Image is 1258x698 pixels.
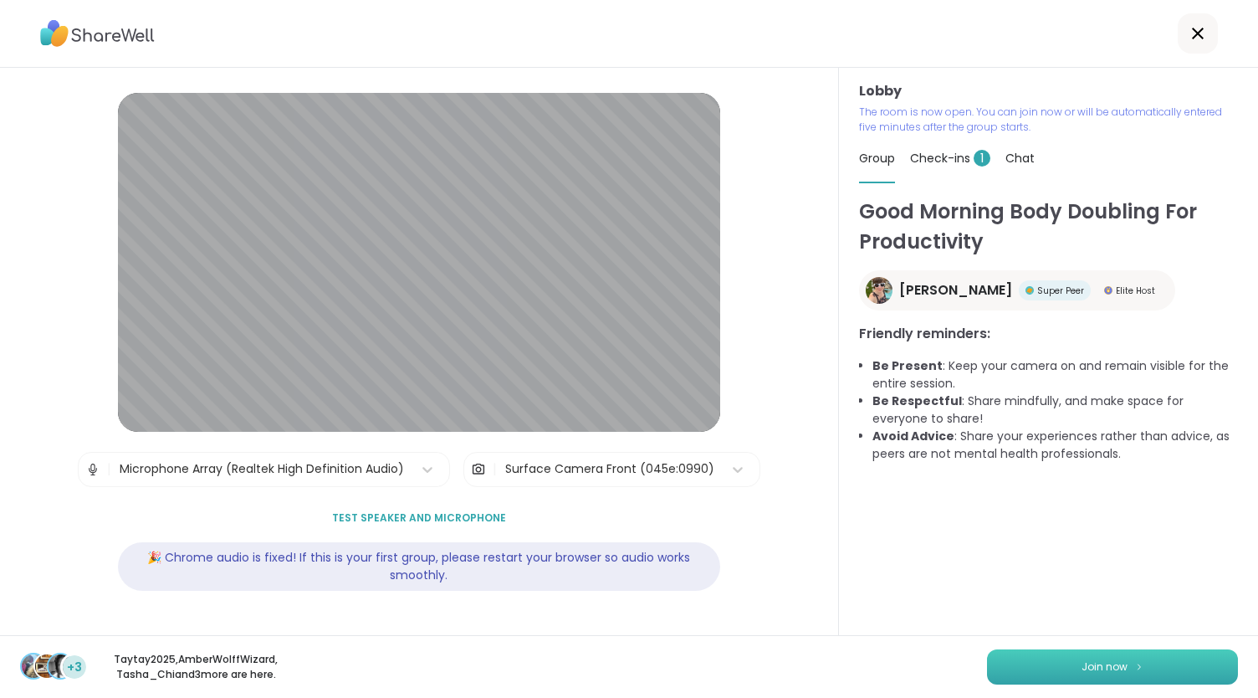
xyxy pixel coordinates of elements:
li: : Keep your camera on and remain visible for the entire session. [872,357,1238,393]
b: Be Present [872,357,943,374]
img: Taytay2025 [22,654,45,678]
span: Group [859,150,895,167]
img: Super Peer [1025,286,1034,295]
li: : Share your experiences rather than advice, as peers are not mental health professionals. [872,428,1238,463]
div: Surface Camera Front (045e:0990) [505,460,714,478]
span: Join now [1082,660,1128,675]
h3: Friendly reminders: [859,324,1238,344]
b: Be Respectful [872,393,962,409]
span: 1 [974,150,990,167]
button: Join now [987,649,1238,685]
span: Chat [1005,150,1035,167]
span: Super Peer [1037,285,1084,297]
div: Microphone Array (Realtek High Definition Audio) [120,460,404,478]
span: Check-ins [910,150,990,167]
span: | [493,453,497,486]
a: Adrienne_QueenOfTheDawn[PERSON_NAME]Super PeerSuper PeerElite HostElite Host [859,270,1175,311]
img: ShareWell Logomark [1134,662,1144,671]
span: +3 [67,659,82,676]
img: Elite Host [1104,286,1112,295]
img: Microphone [85,453,100,486]
img: AmberWolffWizard [35,654,59,678]
h1: Good Morning Body Doubling For Productivity [859,197,1238,257]
li: : Share mindfully, and make space for everyone to share! [872,393,1238,428]
img: Tasha_Chi [49,654,72,678]
img: Adrienne_QueenOfTheDawn [866,277,892,304]
p: The room is now open. You can join now or will be automatically entered five minutes after the gr... [859,105,1238,135]
button: Test speaker and microphone [325,500,513,536]
img: Camera [471,453,486,486]
span: Test speaker and microphone [332,511,506,526]
div: 🎉 Chrome audio is fixed! If this is your first group, please restart your browser so audio works ... [118,542,720,591]
b: Avoid Advice [872,428,954,444]
span: Elite Host [1116,285,1155,297]
p: Taytay2025 , AmberWolffWizard , Tasha_Chi and 3 more are here. [102,652,289,682]
img: ShareWell Logo [40,14,155,53]
h3: Lobby [859,81,1238,101]
span: | [107,453,111,486]
span: [PERSON_NAME] [899,280,1012,300]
